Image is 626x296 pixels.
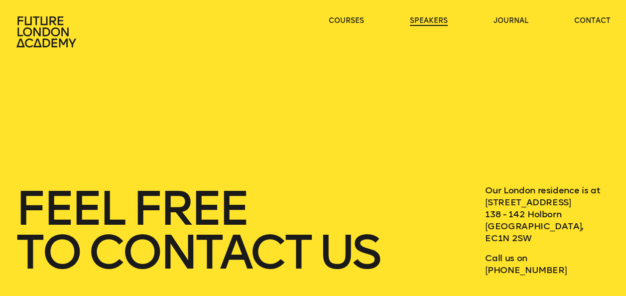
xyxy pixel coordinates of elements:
a: courses [329,16,364,26]
a: speakers [410,16,448,26]
h1: feel free to contact us [15,186,454,274]
a: contact [574,16,611,26]
p: Call us on [PHONE_NUMBER] [485,252,610,276]
a: journal [494,16,528,26]
p: Our London residence is at [STREET_ADDRESS] 138 - 142 Holborn [GEOGRAPHIC_DATA], EC1N 2SW [485,184,610,244]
